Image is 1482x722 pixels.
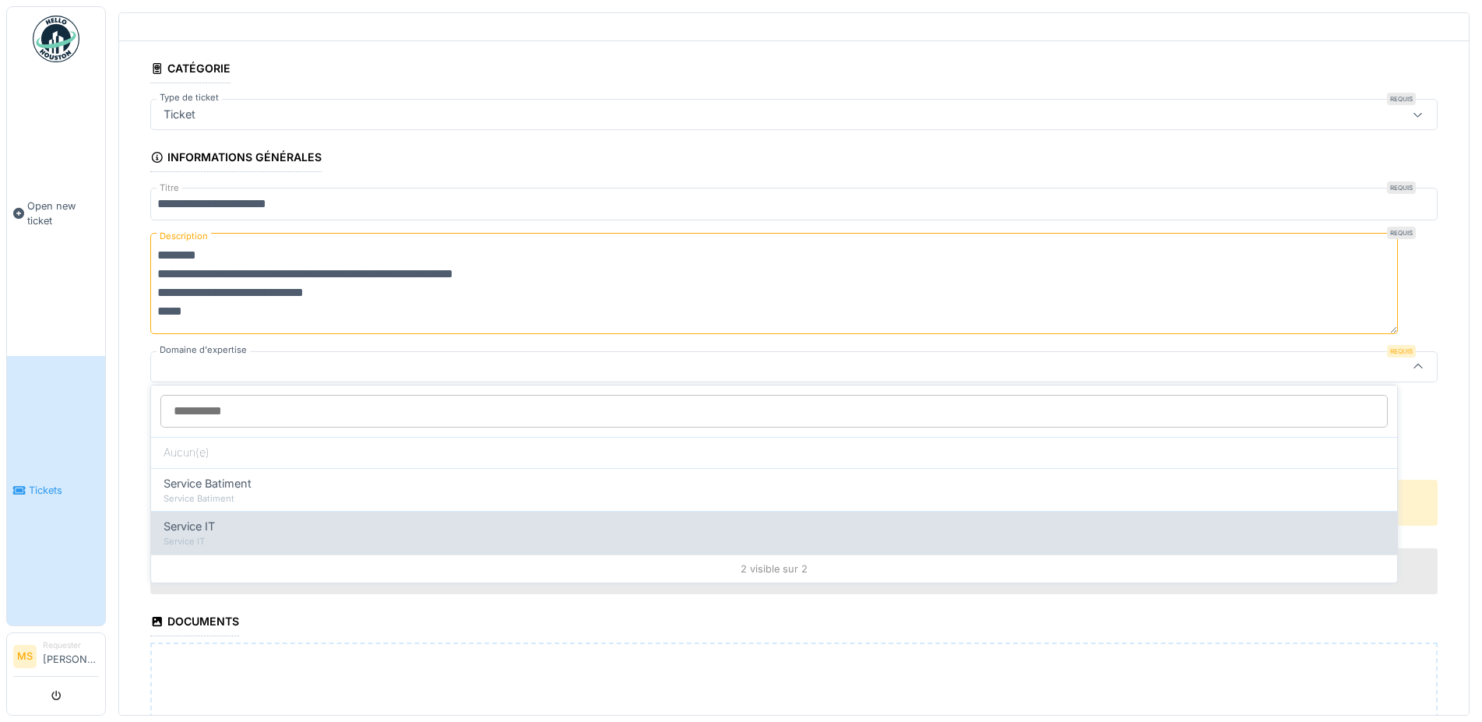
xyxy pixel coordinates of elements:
a: Open new ticket [7,71,105,356]
span: Tickets [29,483,99,498]
span: Service Batiment [164,475,252,492]
div: Service IT [164,535,1385,548]
span: Open new ticket [27,199,99,228]
div: Informations générales [150,146,322,172]
div: Aucun(e) [151,437,1397,468]
div: Service Batiment [164,492,1385,505]
img: Badge_color-CXgf-gQk.svg [33,16,79,62]
div: Requis [1387,345,1416,357]
li: MS [13,645,37,668]
div: Requis [1387,93,1416,105]
span: Service IT [164,518,215,535]
div: Catégorie [150,57,231,83]
div: Requis [1387,227,1416,239]
a: MS Requester[PERSON_NAME] [13,639,99,677]
label: Type de ticket [157,91,222,104]
label: Description [157,227,211,246]
div: 2 visible sur 2 [151,555,1397,583]
label: Domaine d'expertise [157,343,250,357]
div: Documents [150,610,239,636]
a: Tickets [7,356,105,626]
label: Titre [157,181,182,195]
div: Requis [1387,181,1416,194]
li: [PERSON_NAME] [43,639,99,673]
div: Requester [43,639,99,651]
div: Ticket [157,106,202,123]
